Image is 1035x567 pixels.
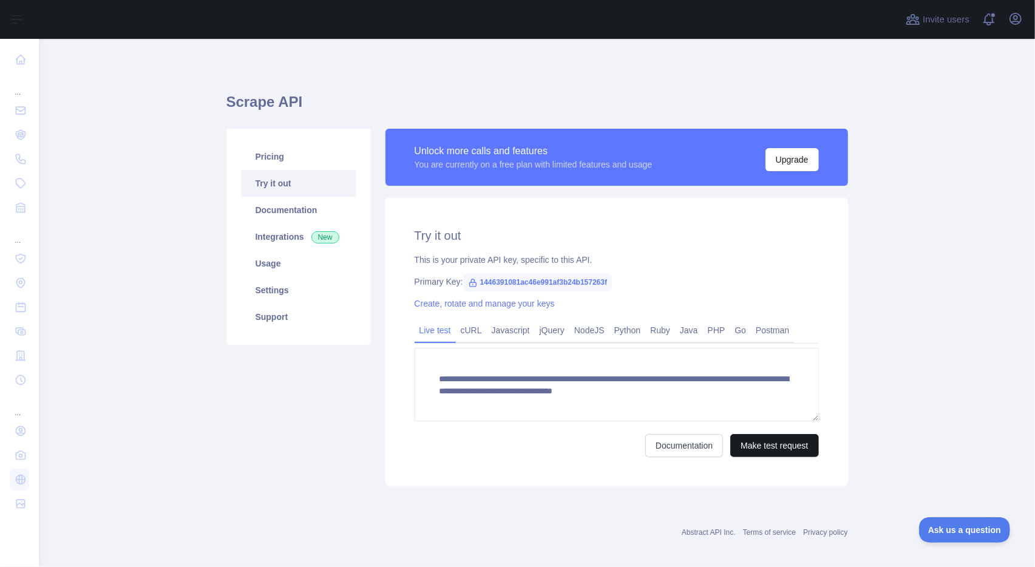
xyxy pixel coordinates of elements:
[535,321,569,340] a: jQuery
[241,223,356,250] a: Integrations New
[10,221,29,245] div: ...
[609,321,646,340] a: Python
[241,304,356,330] a: Support
[903,10,972,29] button: Invite users
[463,273,613,291] span: 1446391081ac46e991af3b24b157263f
[415,227,819,244] h2: Try it out
[743,528,796,537] a: Terms of service
[241,143,356,170] a: Pricing
[703,321,730,340] a: PHP
[645,321,675,340] a: Ruby
[765,148,819,171] button: Upgrade
[10,393,29,418] div: ...
[415,276,819,288] div: Primary Key:
[645,434,723,457] a: Documentation
[569,321,609,340] a: NodeJS
[241,250,356,277] a: Usage
[751,321,794,340] a: Postman
[241,277,356,304] a: Settings
[730,321,751,340] a: Go
[415,144,653,158] div: Unlock more calls and features
[456,321,487,340] a: cURL
[415,254,819,266] div: This is your private API key, specific to this API.
[241,170,356,197] a: Try it out
[241,197,356,223] a: Documentation
[675,321,703,340] a: Java
[415,299,555,308] a: Create, rotate and manage your keys
[919,517,1011,543] iframe: Toggle Customer Support
[730,434,818,457] button: Make test request
[226,92,848,121] h1: Scrape API
[415,158,653,171] div: You are currently on a free plan with limited features and usage
[415,321,456,340] a: Live test
[10,73,29,97] div: ...
[311,231,339,243] span: New
[682,528,736,537] a: Abstract API Inc.
[487,321,535,340] a: Javascript
[803,528,847,537] a: Privacy policy
[923,13,969,27] span: Invite users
